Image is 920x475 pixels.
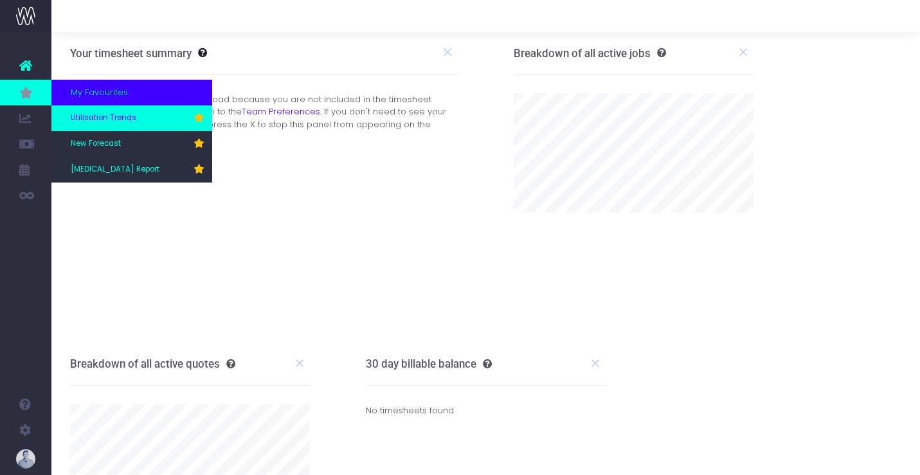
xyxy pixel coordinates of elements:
div: Your timesheet summary will not load because you are not included in the timesheet reports. To ch... [60,93,467,143]
span: Utilisation Trends [71,112,136,124]
a: [MEDICAL_DATA] Report [51,157,212,183]
span: New Forecast [71,138,121,150]
div: No timesheets found [366,386,606,435]
a: Utilisation Trends [51,105,212,131]
a: Team Preferences [242,105,320,118]
span: [MEDICAL_DATA] Report [71,164,159,175]
span: My Favourites [71,86,128,99]
img: images/default_profile_image.png [16,449,35,469]
h3: 30 day billable balance [366,357,492,370]
h3: Breakdown of all active jobs [514,47,666,60]
a: New Forecast [51,131,212,157]
h3: Your timesheet summary [70,47,192,60]
h3: Breakdown of all active quotes [70,357,235,370]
